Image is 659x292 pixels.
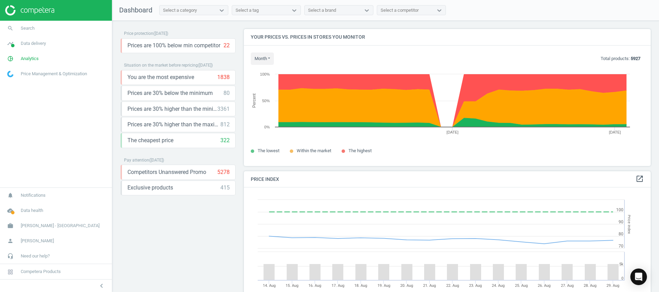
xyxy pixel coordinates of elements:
[616,207,623,212] text: 100
[4,37,17,50] i: timeline
[244,29,651,45] h4: Your prices vs. prices in stores you monitor
[515,283,528,288] tspan: 25. Aug
[263,283,276,288] tspan: 14. Aug
[619,262,623,266] text: 5k
[400,283,413,288] tspan: 20. Aug
[127,42,220,49] span: Prices are 100% below min competitor
[21,71,87,77] span: Price Management & Optimization
[217,168,230,176] div: 5278
[251,52,274,65] button: month
[4,52,17,65] i: pie_chart_outlined
[619,220,623,224] text: 90
[378,283,390,288] tspan: 19. Aug
[223,89,230,97] div: 80
[446,283,459,288] tspan: 22. Aug
[381,7,419,13] div: Select a competitor
[423,283,436,288] tspan: 21. Aug
[217,105,230,113] div: 3361
[4,204,17,217] i: cloud_done
[607,283,619,288] tspan: 29. Aug
[469,283,482,288] tspan: 23. Aug
[217,74,230,81] div: 1838
[127,89,213,97] span: Prices are 30% below the minimum
[348,148,372,153] span: The highest
[21,269,61,275] span: Competera Products
[220,184,230,192] div: 415
[308,7,336,13] div: Select a brand
[127,74,194,81] span: You are the most expensive
[609,130,621,134] tspan: [DATE]
[127,105,217,113] span: Prices are 30% higher than the minimum
[153,31,168,36] span: ( [DATE] )
[124,63,198,68] span: Situation on the market before repricing
[264,125,270,129] text: 0%
[21,40,46,47] span: Data delivery
[619,244,623,249] text: 70
[21,238,54,244] span: [PERSON_NAME]
[124,158,149,163] span: Pay attention
[163,7,197,13] div: Select a category
[127,168,206,176] span: Competitors Unanswered Promo
[21,223,99,229] span: [PERSON_NAME] - [GEOGRAPHIC_DATA]
[21,25,35,31] span: Search
[538,283,551,288] tspan: 26. Aug
[93,281,110,290] button: chevron_left
[297,148,331,153] span: Within the market
[223,42,230,49] div: 22
[4,250,17,263] i: headset_mic
[262,99,270,103] text: 50%
[4,234,17,247] i: person
[258,148,279,153] span: The lowest
[621,276,623,281] text: 0
[286,283,298,288] tspan: 15. Aug
[220,137,230,144] div: 322
[21,56,39,62] span: Analytics
[252,93,257,108] tspan: Percent
[21,207,43,214] span: Data health
[127,121,220,128] span: Prices are 30% higher than the maximal
[127,184,173,192] span: Exclusive products
[149,158,164,163] span: ( [DATE] )
[619,232,623,236] text: 80
[198,63,213,68] span: ( [DATE] )
[492,283,505,288] tspan: 24. Aug
[97,282,106,290] i: chevron_left
[332,283,344,288] tspan: 17. Aug
[127,137,173,144] span: The cheapest price
[260,72,270,76] text: 100%
[631,56,640,61] b: 5927
[5,5,54,16] img: ajHJNr6hYgQAAAAASUVORK5CYII=
[21,192,46,198] span: Notifications
[308,283,321,288] tspan: 16. Aug
[119,6,152,14] span: Dashboard
[447,130,459,134] tspan: [DATE]
[7,71,13,77] img: wGWNvw8QSZomAAAAABJRU5ErkJggg==
[584,283,596,288] tspan: 28. Aug
[636,175,644,183] i: open_in_new
[636,175,644,184] a: open_in_new
[627,215,631,234] tspan: Price Index
[236,7,259,13] div: Select a tag
[220,121,230,128] div: 812
[4,219,17,232] i: work
[4,189,17,202] i: notifications
[561,283,574,288] tspan: 27. Aug
[244,171,651,187] h4: Price Index
[630,269,647,285] div: Open Intercom Messenger
[124,31,153,36] span: Price protection
[4,22,17,35] i: search
[601,56,640,62] p: Total products:
[354,283,367,288] tspan: 18. Aug
[21,253,50,259] span: Need our help?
